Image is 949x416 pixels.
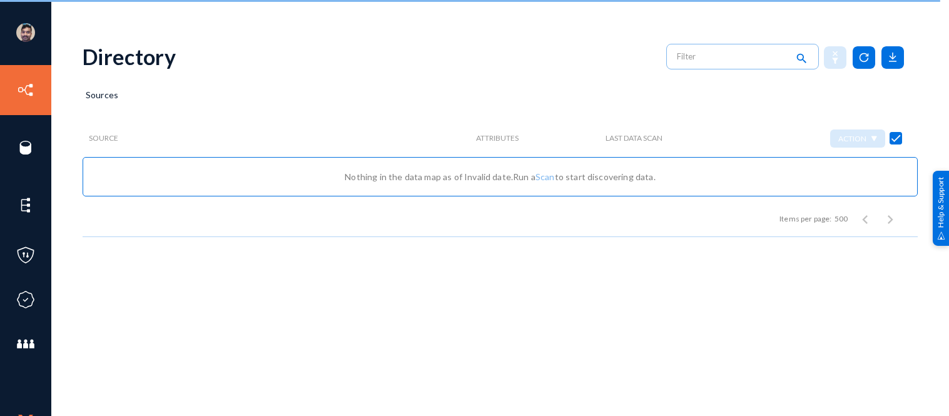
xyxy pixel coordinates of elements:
div: 500 [835,213,848,225]
span: Attributes [476,134,519,143]
div: Help & Support [933,170,949,245]
img: icon-inventory.svg [16,81,35,99]
div: Items per page: [779,213,831,225]
img: ACg8ocK1ZkZ6gbMmCU1AeqPIsBvrTWeY1xNXvgxNjkUXxjcqAiPEIvU=s96-c [16,23,35,42]
img: icon-compliance.svg [16,290,35,309]
span: Sources [86,89,118,100]
img: icon-sources.svg [16,138,35,157]
span: Source [89,134,118,143]
img: icon-members.svg [16,335,35,353]
div: Directory [83,44,176,69]
span: Nothing in the data map as of Invalid date. Run a to start discovering data. [345,171,656,182]
button: Next page [878,206,903,231]
input: Filter [677,47,787,66]
img: help_support.svg [937,231,945,240]
button: Previous page [853,206,878,231]
span: Last Data Scan [606,134,662,143]
img: icon-elements.svg [16,196,35,215]
mat-icon: search [794,51,809,68]
a: Scan [535,171,555,182]
img: icon-policies.svg [16,246,35,265]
